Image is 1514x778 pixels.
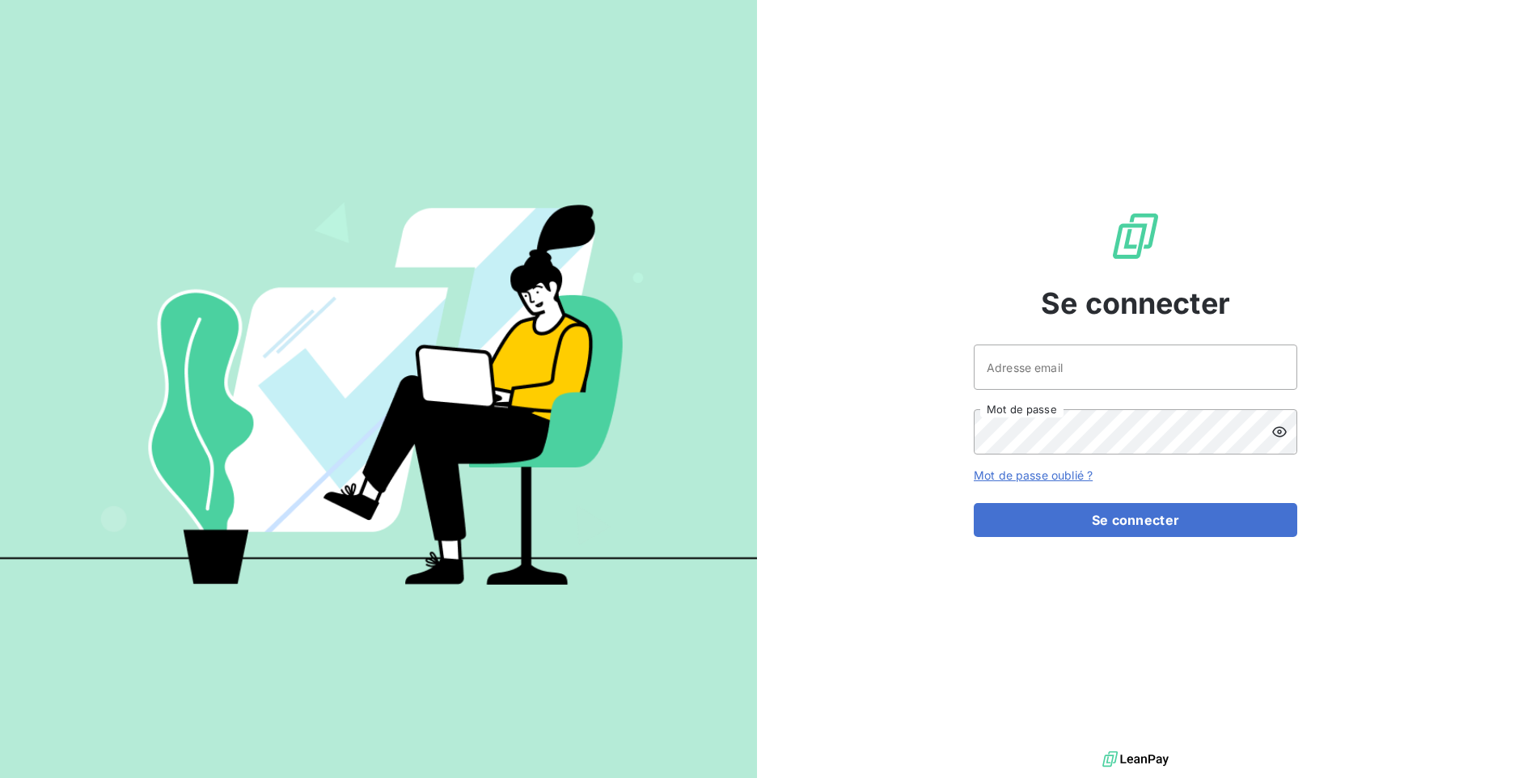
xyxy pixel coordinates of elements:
[974,345,1297,390] input: placeholder
[1102,747,1169,772] img: logo
[974,503,1297,537] button: Se connecter
[1110,210,1161,262] img: Logo LeanPay
[974,468,1093,482] a: Mot de passe oublié ?
[1041,281,1230,325] span: Se connecter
